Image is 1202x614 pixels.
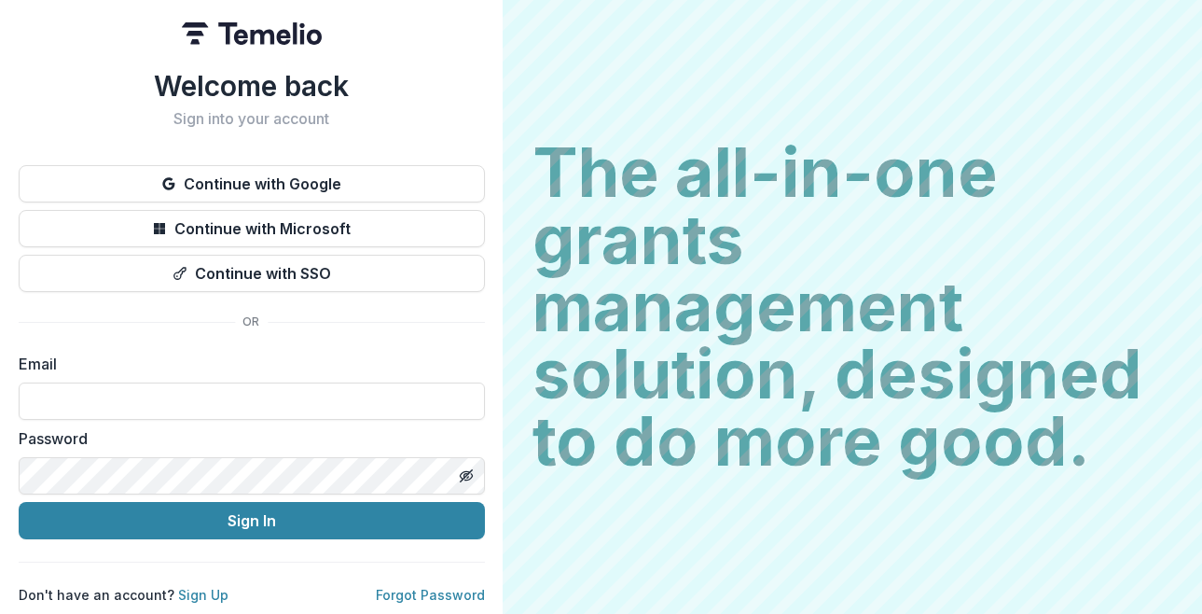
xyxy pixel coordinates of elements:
img: Temelio [182,22,322,45]
h2: Sign into your account [19,110,485,128]
button: Continue with Google [19,165,485,202]
a: Sign Up [178,587,228,603]
button: Continue with SSO [19,255,485,292]
button: Continue with Microsoft [19,210,485,247]
button: Sign In [19,502,485,539]
label: Password [19,427,474,450]
button: Toggle password visibility [451,461,481,491]
a: Forgot Password [376,587,485,603]
p: Don't have an account? [19,585,228,605]
label: Email [19,353,474,375]
h1: Welcome back [19,69,485,103]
